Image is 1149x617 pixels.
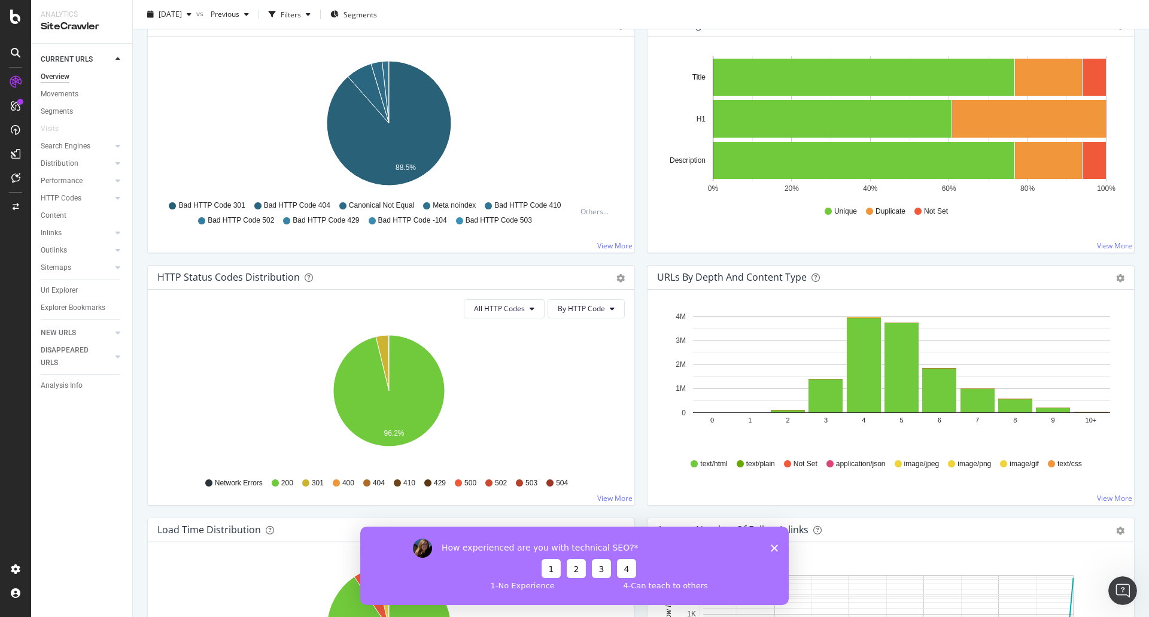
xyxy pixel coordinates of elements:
div: SiteCrawler [41,20,123,34]
text: 0 [682,409,686,417]
div: HTTP Status Codes Distribution [157,271,300,283]
span: image/jpeg [904,459,940,469]
div: CURRENT URLS [41,53,93,66]
iframe: Intercom live chat [1108,576,1137,605]
span: Meta noindex [433,200,476,211]
text: 1 [748,417,752,424]
a: Outlinks [41,244,112,257]
span: text/html [700,459,727,469]
span: Bad HTTP Code -104 [378,215,447,226]
span: 410 [403,478,415,488]
div: A chart. [157,328,621,467]
button: By HTTP Code [548,299,625,318]
span: image/gif [1010,459,1039,469]
div: Filters [281,9,301,19]
text: 1M [676,384,686,393]
text: Description [670,156,706,165]
a: Distribution [41,157,112,170]
a: Visits [41,123,71,135]
svg: A chart. [157,56,621,195]
div: gear [1116,527,1124,535]
span: Segments [344,9,377,19]
a: View More [597,241,633,251]
div: DISAPPEARED URLS [41,344,101,369]
span: text/css [1057,459,1082,469]
a: Performance [41,175,112,187]
span: Bad HTTP Code 404 [264,200,330,211]
a: Movements [41,88,124,101]
a: View More [597,493,633,503]
div: Analysis Info [41,379,83,392]
span: text/plain [746,459,775,469]
text: Title [692,73,706,81]
button: Segments [326,5,382,24]
text: 6 [938,417,941,424]
button: Filters [264,5,315,24]
iframe: To enrich screen reader interactions, please activate Accessibility in Grammarly extension settings [360,527,789,605]
text: 3M [676,336,686,345]
text: 40% [863,184,877,193]
div: Distribution [41,157,78,170]
div: Others... [580,206,614,217]
text: 0 [710,417,714,424]
span: 200 [281,478,293,488]
div: Visits [41,123,59,135]
div: gear [616,274,625,282]
a: Content [41,209,124,222]
text: 8 [1013,417,1017,424]
span: 400 [342,478,354,488]
div: Overview [41,71,69,83]
div: Movements [41,88,78,101]
span: 429 [434,478,446,488]
a: NEW URLS [41,327,112,339]
div: Explorer Bookmarks [41,302,105,314]
div: NEW URLS [41,327,76,339]
div: Url Explorer [41,284,78,297]
text: 9 [1051,417,1055,424]
text: 7 [975,417,979,424]
text: 60% [942,184,956,193]
span: 404 [373,478,385,488]
div: Inlinks [41,227,62,239]
div: Search Engines [41,140,90,153]
span: Canonical Not Equal [349,200,414,211]
svg: A chart. [657,56,1120,195]
text: 10+ [1086,417,1097,424]
text: 88.5% [396,163,416,172]
text: 4 [862,417,865,424]
div: Performance [41,175,83,187]
svg: A chart. [657,309,1120,448]
span: Bad HTTP Code 301 [178,200,245,211]
a: CURRENT URLS [41,53,112,66]
a: Analysis Info [41,379,124,392]
text: 0% [708,184,719,193]
text: 4M [676,312,686,321]
text: 96.2% [384,429,404,437]
text: H1 [697,115,706,123]
span: Network Errors [215,478,263,488]
text: 3 [824,417,828,424]
span: 503 [525,478,537,488]
text: 80% [1020,184,1035,193]
span: vs [196,8,206,18]
text: 20% [785,184,799,193]
span: By HTTP Code [558,303,605,314]
div: Outlinks [41,244,67,257]
span: Bad HTTP Code 429 [293,215,359,226]
span: Not Set [794,459,817,469]
div: URLs by Depth and Content Type [657,271,807,283]
div: Analytics [41,10,123,20]
span: application/json [836,459,886,469]
span: 502 [495,478,507,488]
div: Sitemaps [41,262,71,274]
